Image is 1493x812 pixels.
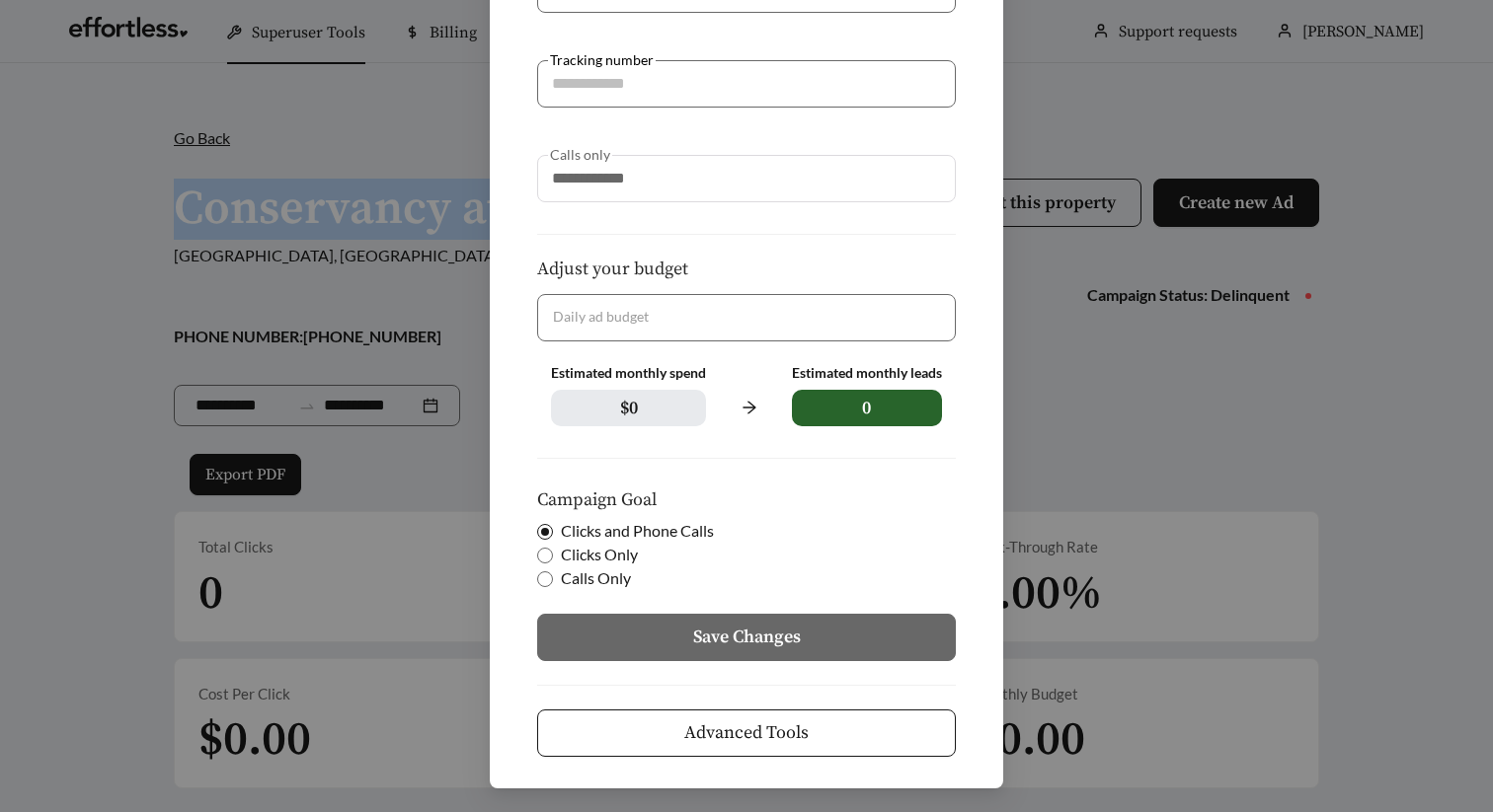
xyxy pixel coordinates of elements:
[684,719,809,746] span: Advanced Tools
[553,566,639,590] span: Calls Only
[730,389,767,426] span: arrow-right
[551,365,706,382] div: Estimated monthly spend
[537,259,956,279] h5: Adjust your budget
[550,295,560,340] span: $
[792,365,942,382] div: Estimated monthly leads
[553,519,722,543] span: Clicks and Phone Calls
[792,390,942,426] span: 0
[537,722,956,741] a: Advanced Tools
[537,709,956,757] button: Advanced Tools
[537,614,956,661] button: Save Changes
[551,390,706,426] span: $ 0
[537,490,956,510] h5: Campaign Goal
[553,543,646,566] span: Clicks Only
